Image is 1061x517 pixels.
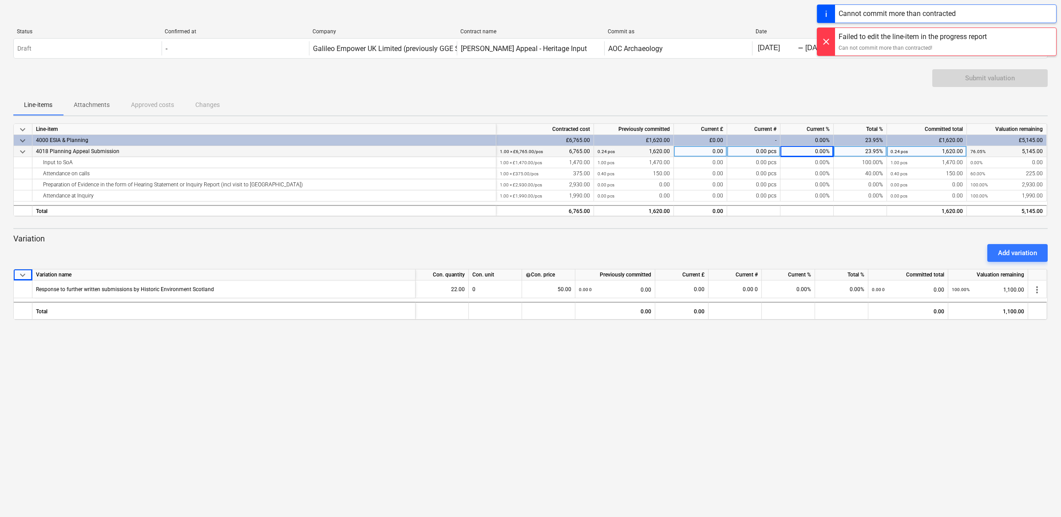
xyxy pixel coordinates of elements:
[834,146,887,157] div: 23.95%
[17,270,28,280] span: keyboard_arrow_down
[598,157,670,168] div: 1,470.00
[655,302,709,320] div: 0.00
[970,190,1043,201] div: 1,990.00
[598,168,670,179] div: 150.00
[839,44,987,52] div: Can not commit more than contracted!
[496,124,594,135] div: Contracted cost
[13,233,1048,244] p: Variation
[594,124,674,135] div: Previously committed
[598,160,614,165] small: 1.00 pcs
[500,157,590,168] div: 1,470.00
[834,157,887,168] div: 100.00%
[727,135,780,146] div: -
[166,44,167,53] div: -
[780,179,834,190] div: 0.00%
[727,168,780,179] div: 0.00 pcs
[998,247,1037,259] div: Add variation
[674,190,727,201] div: 0.00
[948,302,1028,320] div: 1,100.00
[674,146,727,157] div: 0.00
[780,135,834,146] div: 0.00%
[32,124,496,135] div: Line-item
[891,146,963,157] div: 1,620.00
[24,100,52,110] p: Line-items
[970,182,988,187] small: 100.00%
[887,135,967,146] div: £1,620.00
[887,124,967,135] div: Committed total
[500,146,590,157] div: 6,765.00
[727,124,780,135] div: Current #
[891,182,907,187] small: 0.00 pcs
[469,269,522,280] div: Con. unit
[987,244,1048,262] button: Add variation
[165,28,305,35] div: Confirmed at
[804,42,845,55] input: End Date
[17,44,32,53] p: Draft
[598,146,670,157] div: 1,620.00
[36,146,492,157] div: 4018 Planning Appeal Submission
[659,280,705,298] div: 0.00
[419,280,465,298] div: 22.00
[952,280,1024,299] div: 1,100.00
[815,280,868,298] div: 0.00%
[36,280,214,298] div: Response to further written submissions by Historic Environment Scotland
[891,157,963,168] div: 1,470.00
[839,32,987,42] div: Failed to edit the line-item in the progress report
[500,160,542,165] small: 1.00 × £1,470.00 / pcs
[17,124,28,135] span: keyboard_arrow_down
[500,206,590,217] div: 6,765.00
[598,206,670,217] div: 1,620.00
[891,160,907,165] small: 1.00 pcs
[780,124,834,135] div: Current %
[500,149,543,154] small: 1.00 × £6,765.00 / pcs
[948,269,1028,280] div: Valuation remaining
[598,179,670,190] div: 0.00
[967,135,1047,146] div: £5,145.00
[500,171,538,176] small: 1.00 × £375.00 / pcs
[36,135,492,146] div: 4000 ESIA & Planning
[891,193,907,198] small: 0.00 pcs
[970,157,1043,168] div: 0.00
[608,28,748,35] div: Commit as
[762,280,815,298] div: 0.00%
[834,179,887,190] div: 0.00%
[727,146,780,157] div: 0.00 pcs
[891,190,963,201] div: 0.00
[500,193,542,198] small: 1.00 × £1,990.00 / pcs
[872,287,885,292] small: 0.00 0
[674,157,727,168] div: 0.00
[709,280,762,298] div: 0.00 0
[967,124,1047,135] div: Valuation remaining
[655,269,709,280] div: Current £
[32,205,496,216] div: Total
[834,124,887,135] div: Total %
[891,179,963,190] div: 0.00
[780,168,834,179] div: 0.00%
[970,168,1043,179] div: 225.00
[598,171,614,176] small: 0.40 pcs
[598,182,614,187] small: 0.00 pcs
[970,193,988,198] small: 100.00%
[575,269,655,280] div: Previously committed
[834,135,887,146] div: 23.95%
[461,44,587,53] div: [PERSON_NAME] Appeal - Heritage Input
[36,179,492,190] div: Preparation of Evidence in the form of Hearing Statement or Inquiry Report (incl visit to [GEOGRA...
[970,146,1043,157] div: 5,145.00
[709,269,762,280] div: Current #
[500,182,542,187] small: 1.00 × £2,930.00 / pcs
[594,135,674,146] div: £1,620.00
[36,157,492,168] div: Input to SoA
[17,135,28,146] span: keyboard_arrow_down
[575,302,655,320] div: 0.00
[674,135,727,146] div: £0.00
[526,272,531,277] span: help
[17,146,28,157] span: keyboard_arrow_down
[32,269,416,280] div: Variation name
[868,269,948,280] div: Committed total
[598,149,615,154] small: 0.24 pcs
[798,46,804,51] div: -
[727,190,780,201] div: 0.00 pcs
[500,168,590,179] div: 375.00
[834,190,887,201] div: 0.00%
[416,269,469,280] div: Con. quantity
